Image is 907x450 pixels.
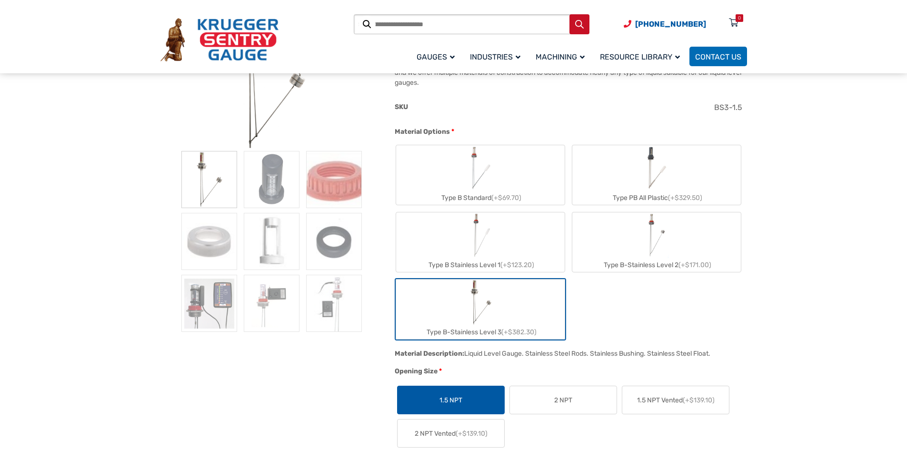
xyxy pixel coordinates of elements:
a: Resource Library [594,45,689,68]
div: Type B Standard [396,191,565,205]
span: Material Options [395,128,450,136]
span: 1.5 NPT [439,395,462,405]
label: Type PB All Plastic [572,145,741,205]
img: Barrel Gauge - Image 4 [181,213,237,270]
span: BS3-1.5 [714,103,742,112]
span: SKU [395,103,408,111]
img: Barrel Gauge - Image 8 [244,275,299,332]
img: Krueger Sentry Gauge [160,18,279,62]
span: Machining [536,52,585,61]
img: PVG [244,151,299,208]
div: 0 [738,14,741,22]
a: Industries [464,45,530,68]
a: Phone Number (920) 434-8860 [624,18,706,30]
span: (+$382.30) [501,328,537,336]
img: LED At A Glance Remote Monitor [181,275,237,332]
label: Type B Standard [396,145,565,205]
span: 2 NPT Vented [415,429,488,439]
span: 1.5 NPT Vented [637,395,715,405]
div: Liquid Level Gauge. Stainless Steel Rods. Stainless Bushing. Stainless Steel Float. [464,350,710,358]
div: Type B-Stainless Level 2 [572,258,741,272]
div: Type B Stainless Level 1 [396,258,565,272]
abbr: required [451,127,454,137]
a: View full-screen image gallery [359,16,376,33]
label: Type B-Stainless Level 2 [572,212,741,272]
span: (+$171.00) [678,261,711,269]
span: (+$69.70) [491,194,521,202]
span: Industries [470,52,520,61]
img: Barrel Gauge - Image 3 [306,151,362,208]
span: Contact Us [695,52,741,61]
a: Machining [530,45,594,68]
label: Type B-Stainless Level 3 [396,280,565,339]
span: [PHONE_NUMBER] [635,20,706,29]
span: Opening Size [395,367,438,375]
div: Type PB All Plastic [572,191,741,205]
img: Barrel Gauge - Image 6 [306,213,362,270]
img: Barrel Gauge - Image 9 [306,275,362,332]
span: (+$123.20) [500,261,534,269]
span: Resource Library [600,52,680,61]
img: Barrel Gauge [181,151,237,208]
span: Material Description: [395,350,464,358]
div: Type B-Stainless Level 3 [396,325,565,339]
label: Type B Stainless Level 1 [396,212,565,272]
abbr: required [439,366,442,376]
span: (+$139.10) [456,430,488,438]
span: (+$329.50) [668,194,702,202]
a: Gauges [411,45,464,68]
span: 2 NPT [554,395,572,405]
span: Gauges [417,52,455,61]
img: Barrel Gauge - Image 5 [244,213,299,270]
a: Contact Us [689,47,747,66]
span: (+$139.10) [683,396,715,404]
